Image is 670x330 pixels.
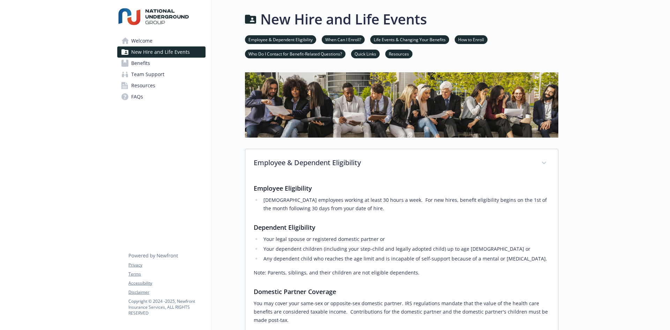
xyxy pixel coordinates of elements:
img: new hire page banner [245,72,558,138]
a: Accessibility [128,280,205,286]
span: Team Support [131,69,164,80]
span: Benefits [131,58,150,69]
a: Disclaimer [128,289,205,295]
a: Resources [117,80,206,91]
span: Resources [131,80,155,91]
span: Welcome [131,35,152,46]
a: Quick Links [351,50,380,57]
p: Note: Parents, siblings, and their children are not eligible dependents. [254,269,550,277]
p: Copyright © 2024 - 2025 , Newfront Insurance Services, ALL RIGHTS RESERVED [128,298,205,316]
a: Life Events & Changing Your Benefits [370,36,449,43]
a: Terms [128,271,205,277]
li: Any dependent child who reaches the age limit and is incapable of self-support because of a menta... [261,255,550,263]
a: Who Do I Contact for Benefit-Related Questions? [245,50,345,57]
li: [DEMOGRAPHIC_DATA] employees working at least 30 hours a week. For new hires, benefit eligibility... [261,196,550,213]
a: Employee & Dependent Eligibility [245,36,316,43]
h3: Employee Eligibility [254,183,550,193]
a: Privacy [128,262,205,268]
li: Your dependent children (including your step-child and legally adopted child) up to age [DEMOGRAP... [261,245,550,253]
h1: New Hire and Life Events [260,9,427,30]
h3: Domestic Partner Coverage [254,287,550,296]
a: When Can I Enroll? [322,36,365,43]
a: Benefits [117,58,206,69]
a: Team Support [117,69,206,80]
p: You may cover your same-sex or opposite-sex domestic partner. IRS regulations mandate that the va... [254,299,550,324]
span: FAQs [131,91,143,102]
a: Welcome [117,35,206,46]
p: Employee & Dependent Eligibility [254,157,533,168]
h3: Dependent Eligibility [254,222,550,232]
a: How to Enroll [455,36,487,43]
a: Resources [385,50,412,57]
a: New Hire and Life Events [117,46,206,58]
a: FAQs [117,91,206,102]
li: Your legal spouse or registered domestic partner or [261,235,550,243]
div: Employee & Dependent Eligibility [245,149,558,178]
span: New Hire and Life Events [131,46,190,58]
